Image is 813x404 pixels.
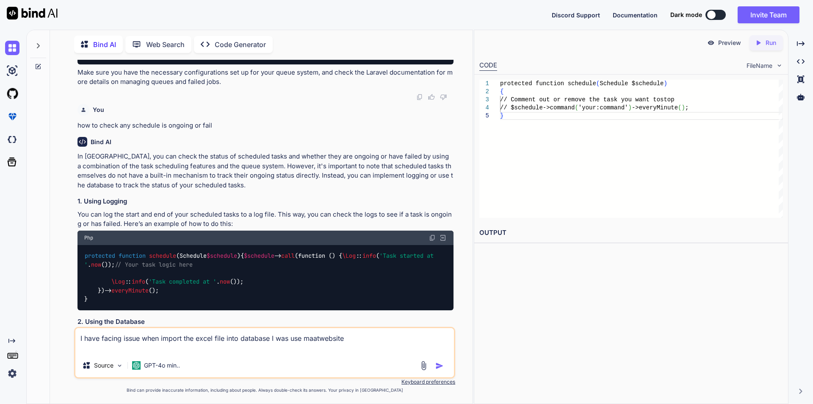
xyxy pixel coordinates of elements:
img: chevron down [776,62,783,69]
span: ( [678,104,681,111]
span: $schedule [207,252,237,260]
p: Make sure you have the necessary configurations set up for your queue system, and check the Larav... [77,68,454,87]
img: Bind AI [7,7,58,20]
span: now [220,278,230,286]
span: \Log [342,252,356,260]
div: 1 [479,80,489,88]
span: ->everyMinute [632,104,678,111]
span: Schedule [180,252,237,260]
span: protected function schedule [500,80,596,87]
p: Source [94,361,113,370]
img: darkCloudIdeIcon [5,132,19,147]
span: function [119,252,146,260]
span: \Log [111,278,125,286]
span: protected [85,252,115,260]
span: ( ) [119,252,241,260]
img: githubLight [5,86,19,101]
img: settings [5,366,19,381]
h2: OUTPUT [474,223,788,243]
span: call [281,252,295,260]
div: 4 [479,104,489,112]
button: Documentation [613,11,658,20]
span: schedule [149,252,176,260]
h3: 1. Using Logging [77,197,454,206]
img: ai-studio [5,64,19,78]
span: everyMinute [111,287,149,294]
span: ) [628,104,631,111]
span: 'Task completed at ' [149,278,216,286]
img: Pick Models [116,362,123,369]
span: FileName [747,61,772,70]
div: 5 [479,112,489,120]
img: attachment [419,361,429,371]
button: Invite Team [738,6,799,23]
span: } [500,112,503,119]
p: how to check any schedule is ongoing or fail [77,121,454,131]
p: Bind AI [93,39,116,50]
span: { [500,88,503,95]
span: info [132,278,145,286]
span: ( [575,104,578,111]
img: icon [435,362,444,370]
p: Preview [718,39,741,47]
img: Open in Browser [439,234,447,242]
span: ) [681,104,685,111]
div: CODE [479,61,497,71]
span: 'Task started at ' [84,252,437,268]
div: 3 [479,96,489,104]
span: ; [685,104,689,111]
p: In [GEOGRAPHIC_DATA], you can check the status of scheduled tasks and whether they are ongoing or... [77,152,454,190]
img: GPT-4o mini [132,361,141,370]
span: Schedule $schedule [600,80,664,87]
span: // $schedule->command [500,104,575,111]
p: Keyboard preferences [74,379,455,385]
h6: You [93,106,104,114]
div: 2 [479,88,489,96]
h3: 2. Using the Database [77,317,454,327]
span: ( [596,80,599,87]
span: // Your task logic here [115,261,193,268]
img: preview [707,39,715,47]
span: now [91,261,101,268]
button: Discord Support [552,11,600,20]
img: copy [429,234,436,241]
img: premium [5,109,19,124]
p: Code Generator [215,39,266,50]
p: Web Search [146,39,185,50]
h6: Bind AI [91,138,111,146]
p: Bind can provide inaccurate information, including about people. Always double-check its answers.... [74,387,455,393]
span: info [362,252,376,260]
textarea: I have facing issue when import the excel file into database I was use maatwebsite [75,328,454,354]
span: Dark mode [670,11,702,19]
span: ) [664,80,667,87]
p: GPT-4o min.. [144,361,180,370]
span: stop [660,96,675,103]
img: like [428,94,435,100]
img: copy [416,94,423,100]
code: { -> (function () { :: ( . ()); :: ( . ()); })-> (); } [84,251,437,304]
span: Php [84,234,93,241]
img: dislike [440,94,447,100]
img: chat [5,41,19,55]
p: Run [766,39,776,47]
span: // Comment out or remove the task you want to [500,96,660,103]
span: $schedule [244,252,274,260]
span: 'your:command' [578,104,628,111]
p: You can log the start and end of your scheduled tasks to a log file. This way, you can check the ... [77,210,454,229]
